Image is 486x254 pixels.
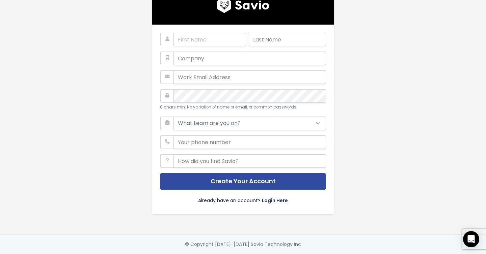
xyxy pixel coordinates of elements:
[160,190,326,206] div: Already have an account?
[173,33,246,46] input: First Name
[160,173,326,190] button: Create Your Account
[262,196,288,206] a: Login Here
[173,135,326,149] input: Your phone number
[173,52,326,65] input: Company
[249,33,326,46] input: Last Name
[463,231,479,247] div: Open Intercom Messenger
[160,104,297,110] small: 8 chars min. No variation of name or email, or common passwords.
[185,240,301,249] div: © Copyright [DATE]-[DATE] Savio Technology Inc
[173,70,326,84] input: Work Email Address
[173,154,326,168] input: How did you find Savio?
